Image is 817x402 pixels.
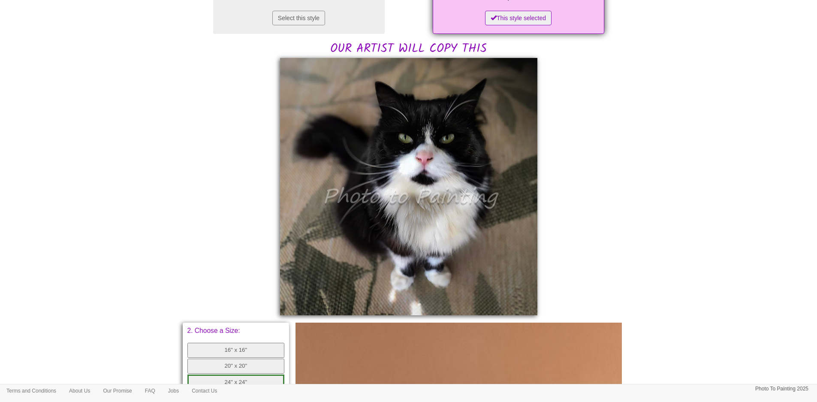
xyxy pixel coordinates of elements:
[187,343,285,358] button: 16" x 16"
[187,359,285,374] button: 20" x 20"
[187,327,285,334] p: 2. Choose a Size:
[187,375,285,390] button: 24" x 24"
[96,384,138,397] a: Our Promise
[185,384,223,397] a: Contact Us
[755,384,808,393] p: Photo To Painting 2025
[272,11,325,25] button: Select this style
[280,58,537,315] img: Karen, please would you:
[162,384,185,397] a: Jobs
[139,384,162,397] a: FAQ
[485,11,552,25] button: This style selected
[63,384,96,397] a: About Us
